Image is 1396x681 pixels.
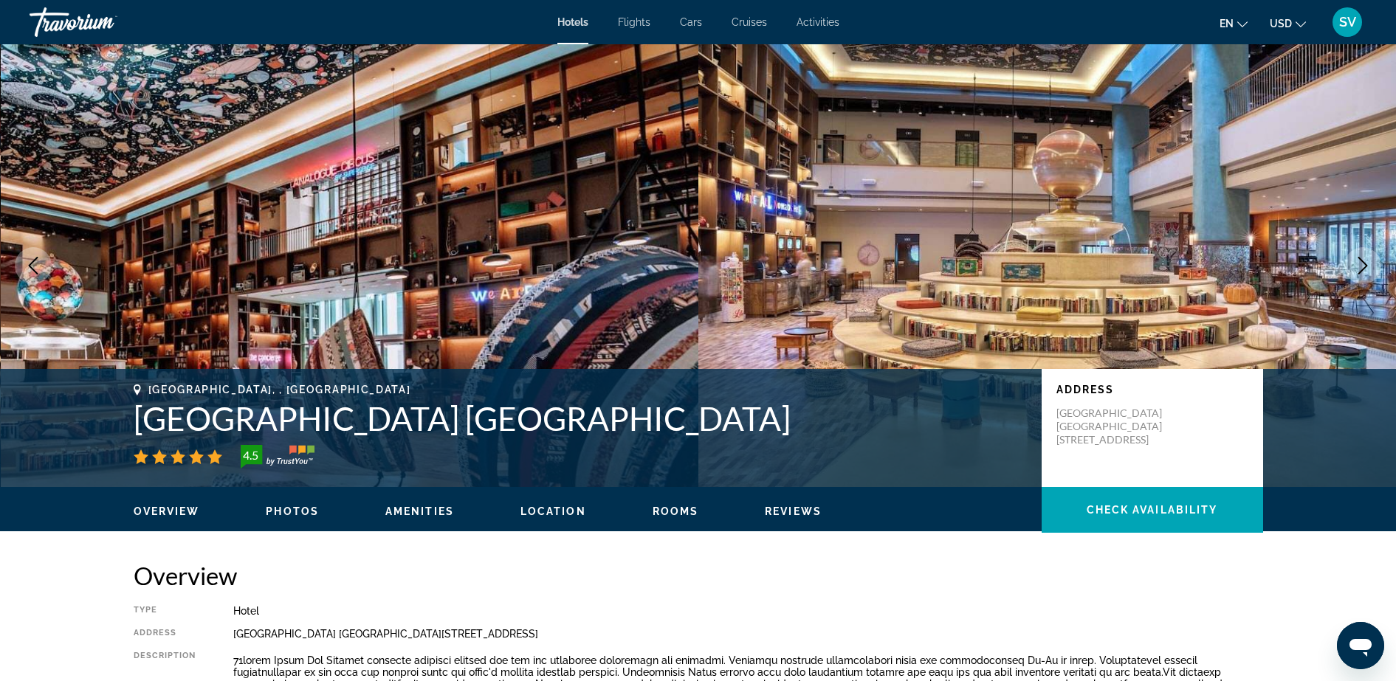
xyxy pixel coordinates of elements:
[1270,18,1292,30] span: USD
[233,605,1263,617] div: Hotel
[134,561,1263,590] h2: Overview
[653,505,699,517] span: Rooms
[134,628,196,640] div: Address
[266,505,319,518] button: Photos
[765,505,822,517] span: Reviews
[765,505,822,518] button: Reviews
[1220,13,1248,34] button: Change language
[148,384,411,395] span: [GEOGRAPHIC_DATA], , [GEOGRAPHIC_DATA]
[233,628,1263,640] div: [GEOGRAPHIC_DATA] [GEOGRAPHIC_DATA][STREET_ADDRESS]
[1339,15,1356,30] span: SV
[520,505,586,518] button: Location
[1042,487,1263,533] button: Check Availability
[241,445,314,469] img: trustyou-badge-hor.svg
[1056,407,1175,446] p: [GEOGRAPHIC_DATA] [GEOGRAPHIC_DATA][STREET_ADDRESS]
[520,505,586,517] span: Location
[385,505,454,518] button: Amenities
[385,505,454,517] span: Amenities
[134,505,200,517] span: Overview
[236,446,266,464] div: 4.5
[1056,384,1248,395] p: Address
[266,505,319,517] span: Photos
[1270,13,1306,34] button: Change currency
[653,505,699,518] button: Rooms
[732,16,767,28] a: Cruises
[680,16,702,28] a: Cars
[134,605,196,617] div: Type
[1087,504,1218,516] span: Check Availability
[797,16,839,28] a: Activities
[134,505,200,518] button: Overview
[1344,247,1381,284] button: Next image
[618,16,650,28] a: Flights
[134,399,1027,438] h1: [GEOGRAPHIC_DATA] [GEOGRAPHIC_DATA]
[15,247,52,284] button: Previous image
[30,3,177,41] a: Travorium
[1220,18,1234,30] span: en
[1337,622,1384,669] iframe: Poga, lai palaistu ziņojumapmaiņas logu
[557,16,588,28] a: Hotels
[1328,7,1366,38] button: User Menu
